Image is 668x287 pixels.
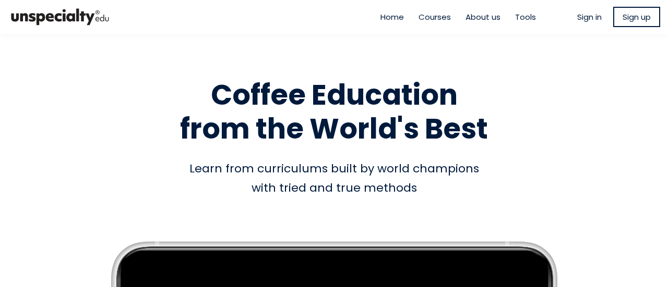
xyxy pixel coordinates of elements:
[623,11,651,23] span: Sign up
[466,11,500,23] a: About us
[613,7,660,27] a: Sign up
[577,11,602,23] a: Sign in
[419,11,451,23] a: Courses
[37,78,631,146] h1: Coffee Education from the World's Best
[380,11,404,23] a: Home
[515,11,536,23] a: Tools
[37,159,631,198] div: Learn from curriculums built by world champions with tried and true methods
[8,4,112,30] img: bc390a18feecddb333977e298b3a00a1.png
